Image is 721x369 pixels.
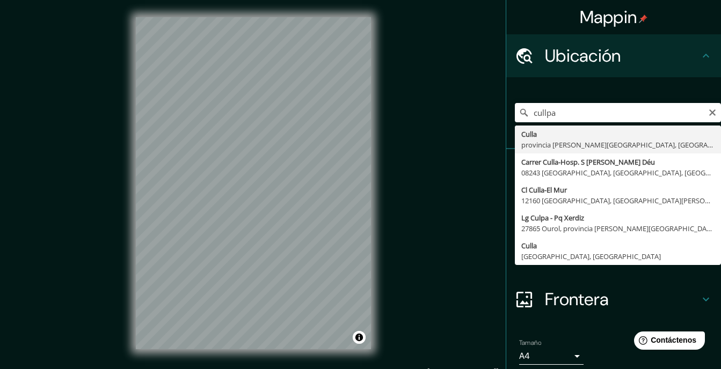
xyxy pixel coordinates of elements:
iframe: Help widget launcher [625,327,709,357]
div: 12160 [GEOGRAPHIC_DATA], [GEOGRAPHIC_DATA][PERSON_NAME], [GEOGRAPHIC_DATA] [521,195,715,206]
div: Culla [521,129,715,139]
img: pin-icon.png [639,14,647,23]
div: provincia [PERSON_NAME][GEOGRAPHIC_DATA], [GEOGRAPHIC_DATA] [521,139,715,150]
div: Diseño [506,235,721,278]
h4: Ubicación [545,45,700,67]
div: Carrer Culla-Hosp. S [PERSON_NAME] Déu [521,157,715,167]
div: Culla [521,240,715,251]
div: Ubicación [506,34,721,77]
div: Frontera [506,278,721,321]
canvas: Mapa [136,17,371,349]
div: Estilo [506,192,721,235]
font: Mappin [580,6,637,28]
div: A4 [519,348,584,365]
button: Claro [708,107,717,117]
div: [GEOGRAPHIC_DATA], [GEOGRAPHIC_DATA] [521,251,715,262]
div: 08243 [GEOGRAPHIC_DATA], [GEOGRAPHIC_DATA], [GEOGRAPHIC_DATA] [521,167,715,178]
div: Lg Culpa - Pq Xerdiz [521,212,715,223]
h4: Diseño [545,246,700,267]
div: Pines [506,149,721,192]
button: Alternar atribución [353,331,366,344]
input: Elige tu ciudad o área [515,103,721,122]
div: 27865 Ourol, provincia [PERSON_NAME][GEOGRAPHIC_DATA], [GEOGRAPHIC_DATA] [521,223,715,234]
label: Tamaño [519,338,541,348]
div: Cl Culla-El Mur [521,184,715,195]
h4: Frontera [545,289,700,310]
